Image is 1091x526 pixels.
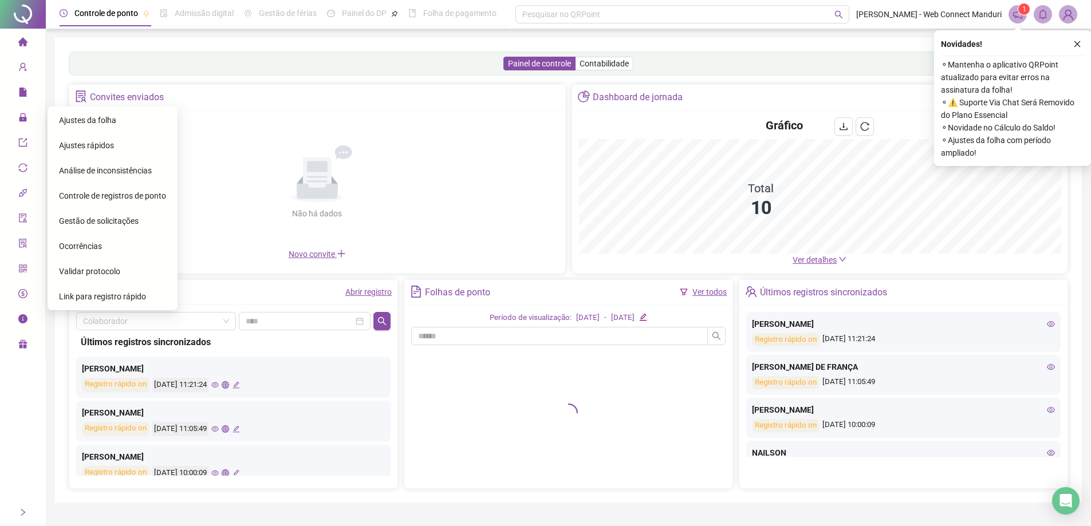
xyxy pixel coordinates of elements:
[211,381,219,389] span: eye
[18,158,27,181] span: sync
[59,242,102,251] span: Ocorrências
[752,361,1055,373] div: [PERSON_NAME] DE FRANÇA
[1047,320,1055,328] span: eye
[82,422,149,436] div: Registro rápido on
[856,8,1002,21] span: [PERSON_NAME] - Web Connect Manduri
[59,166,152,175] span: Análise de inconsistências
[604,312,606,324] div: -
[752,404,1055,416] div: [PERSON_NAME]
[265,207,370,220] div: Não há dados
[18,108,27,130] span: lock
[152,422,208,436] div: [DATE] 11:05:49
[580,59,629,68] span: Contabilidade
[860,122,869,131] span: reload
[18,284,27,307] span: dollar
[233,425,240,433] span: edit
[222,381,229,389] span: global
[941,121,1084,134] span: ⚬ Novidade no Cálculo do Saldo!
[289,250,346,259] span: Novo convite
[59,216,139,226] span: Gestão de solicitações
[143,10,149,17] span: pushpin
[82,450,385,463] div: [PERSON_NAME]
[1073,40,1081,48] span: close
[1038,9,1048,19] span: bell
[59,116,116,125] span: Ajustes da folha
[752,419,1055,432] div: [DATE] 10:00:09
[941,58,1084,96] span: ⚬ Mantenha o aplicativo QRPoint atualizado para evitar erros na assinatura da folha!
[1047,406,1055,414] span: eye
[244,9,252,17] span: sun
[839,122,848,131] span: download
[211,469,219,477] span: eye
[345,287,392,296] a: Abrir registro
[18,32,27,55] span: home
[18,183,27,206] span: api
[59,141,114,150] span: Ajustes rápidos
[639,313,647,321] span: edit
[941,134,1084,159] span: ⚬ Ajustes da folha com período ampliado!
[576,312,600,324] div: [DATE]
[391,10,398,17] span: pushpin
[18,82,27,105] span: file
[1018,3,1030,15] sup: 1
[160,9,168,17] span: file-done
[82,466,149,480] div: Registro rápido on
[1052,487,1080,515] div: Open Intercom Messenger
[1047,449,1055,457] span: eye
[82,362,385,375] div: [PERSON_NAME]
[19,508,27,516] span: right
[327,9,335,17] span: dashboard
[222,469,229,477] span: global
[175,9,234,18] span: Admissão digital
[793,255,837,264] span: Ver detalhes
[59,267,120,276] span: Validar protocolo
[752,376,1055,389] div: [DATE] 11:05:49
[712,331,721,341] span: search
[152,466,208,480] div: [DATE] 10:00:09
[611,312,635,324] div: [DATE]
[81,335,386,349] div: Últimos registros sincronizados
[222,425,229,433] span: global
[337,249,346,258] span: plus
[1022,5,1026,13] span: 1
[593,88,683,107] div: Dashboard de jornada
[766,117,803,133] h4: Gráfico
[342,9,387,18] span: Painel do DP
[793,255,846,264] a: Ver detalhes down
[838,255,846,263] span: down
[1013,9,1023,19] span: notification
[18,234,27,256] span: solution
[152,378,208,392] div: [DATE] 11:21:24
[75,90,87,102] span: solution
[1060,6,1077,23] img: 73410
[59,292,146,301] span: Link para registro rápido
[82,406,385,419] div: [PERSON_NAME]
[941,96,1084,121] span: ⚬ ⚠️ Suporte Via Chat Será Removido do Plano Essencial
[377,317,387,326] span: search
[752,318,1055,330] div: [PERSON_NAME]
[59,191,166,200] span: Controle de registros de ponto
[490,312,572,324] div: Período de visualização:
[556,401,580,425] span: loading
[408,9,416,17] span: book
[211,425,219,433] span: eye
[760,283,887,302] div: Últimos registros sincronizados
[259,9,317,18] span: Gestão de férias
[18,334,27,357] span: gift
[74,9,138,18] span: Controle de ponto
[423,9,497,18] span: Folha de pagamento
[233,469,240,477] span: edit
[508,59,571,68] span: Painel de controle
[752,376,820,389] div: Registro rápido on
[745,286,757,298] span: team
[834,10,843,19] span: search
[692,287,727,296] a: Ver todos
[82,378,149,392] div: Registro rápido on
[18,208,27,231] span: audit
[90,88,164,107] div: Convites enviados
[425,283,490,302] div: Folhas de ponto
[410,286,422,298] span: file-text
[680,288,688,296] span: filter
[18,57,27,80] span: user-add
[578,90,590,102] span: pie-chart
